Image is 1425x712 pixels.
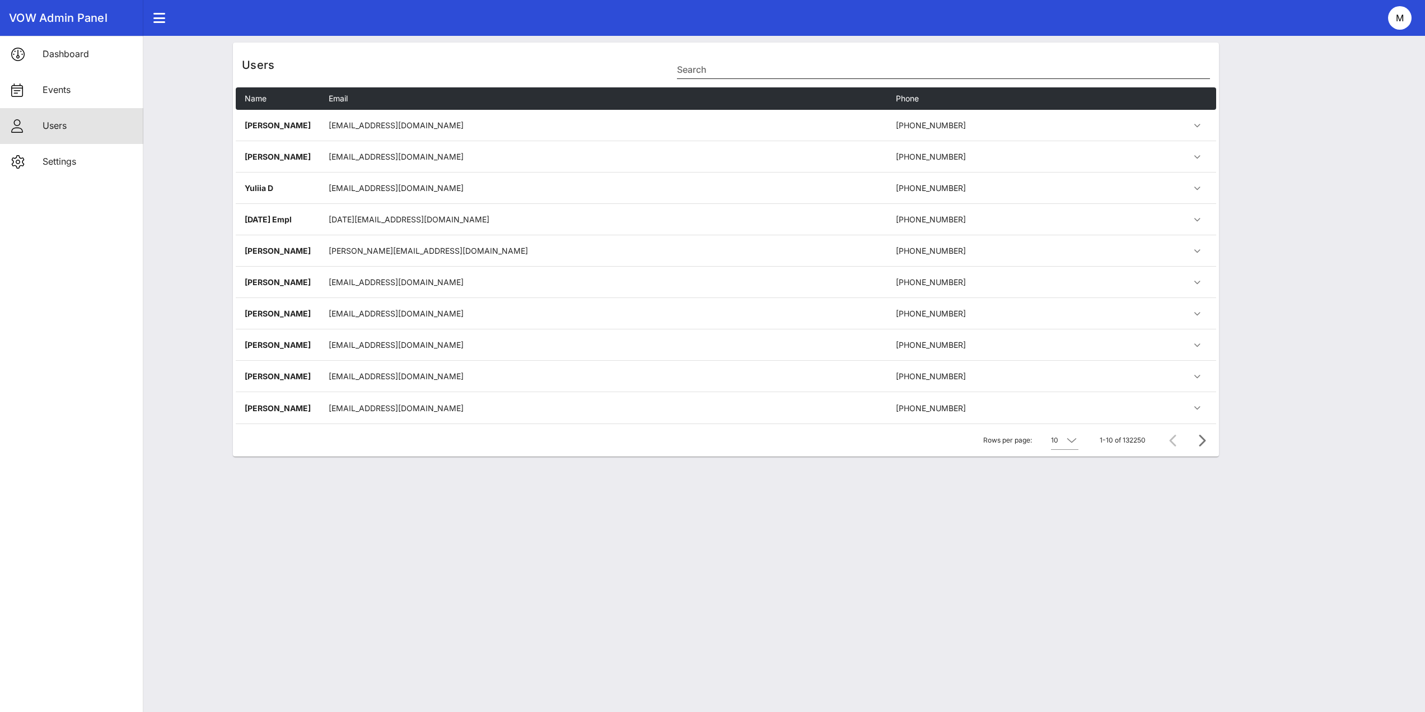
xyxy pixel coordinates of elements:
td: [EMAIL_ADDRESS][DOMAIN_NAME] [320,298,887,329]
td: [EMAIL_ADDRESS][DOMAIN_NAME] [320,392,887,424]
td: [PERSON_NAME] [236,235,320,267]
th: Name [236,87,320,110]
td: [PHONE_NUMBER] [887,329,1116,361]
td: [PHONE_NUMBER] [887,298,1116,329]
div: Rows per page: [983,424,1078,457]
td: [PHONE_NUMBER] [887,204,1116,235]
span: Name [245,94,267,103]
td: [EMAIL_ADDRESS][DOMAIN_NAME] [320,141,887,173]
td: [PHONE_NUMBER] [887,267,1116,298]
td: Yuliia D [236,173,320,204]
td: [PHONE_NUMBER] [887,141,1116,173]
td: [EMAIL_ADDRESS][DOMAIN_NAME] [320,267,887,298]
div: Events [43,85,134,95]
td: [PERSON_NAME] [236,298,320,329]
td: [PHONE_NUMBER] [887,361,1116,392]
span: Email [329,94,348,103]
div: Users [43,120,134,131]
span: Phone [896,94,919,103]
td: [EMAIL_ADDRESS][DOMAIN_NAME] [320,173,887,204]
td: [PHONE_NUMBER] [887,110,1116,141]
th: Email [320,87,887,110]
div: Users [233,43,1219,87]
td: [PHONE_NUMBER] [887,392,1116,424]
div: VOW Admin Panel [9,11,134,25]
div: Dashboard [43,49,134,59]
td: [PERSON_NAME][EMAIL_ADDRESS][DOMAIN_NAME] [320,235,887,267]
td: [PERSON_NAME] [236,110,320,141]
td: [PHONE_NUMBER] [887,235,1116,267]
th: Phone [887,87,1116,110]
td: [PHONE_NUMBER] [887,173,1116,204]
div: Settings [43,156,134,167]
td: [DATE] Empl [236,204,320,235]
td: [EMAIL_ADDRESS][DOMAIN_NAME] [320,110,887,141]
div: 10Rows per page: [1051,431,1078,449]
button: Next page [1192,430,1212,450]
td: [PERSON_NAME] [236,392,320,424]
td: [PERSON_NAME] [236,329,320,361]
td: [EMAIL_ADDRESS][DOMAIN_NAME] [320,329,887,361]
td: [PERSON_NAME] [236,141,320,173]
td: [EMAIL_ADDRESS][DOMAIN_NAME] [320,361,887,392]
td: [PERSON_NAME] [236,267,320,298]
td: [DATE][EMAIL_ADDRESS][DOMAIN_NAME] [320,204,887,235]
div: M [1388,6,1412,30]
td: [PERSON_NAME] [236,361,320,392]
div: 10 [1051,435,1058,445]
div: 1-10 of 132250 [1100,435,1146,445]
